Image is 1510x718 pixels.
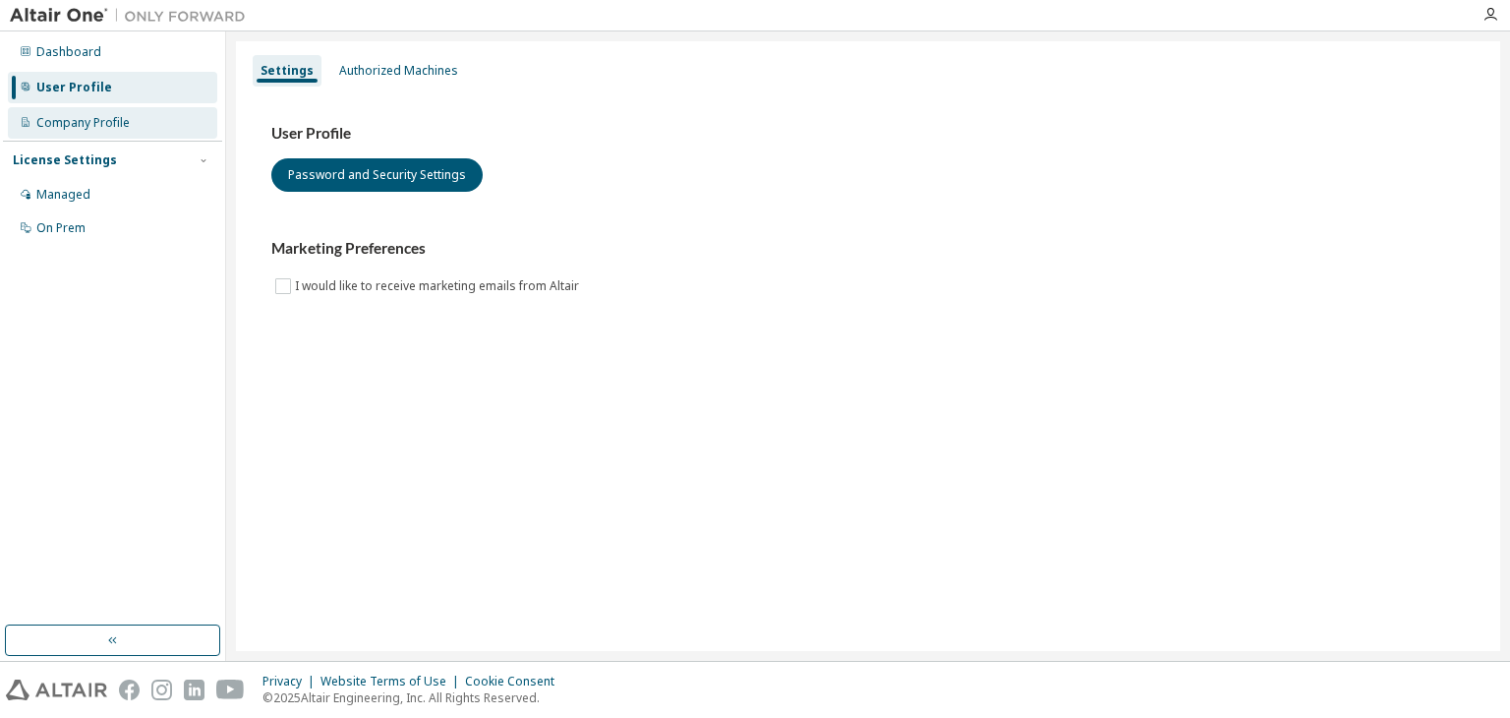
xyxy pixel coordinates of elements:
div: Managed [36,187,90,203]
img: linkedin.svg [184,680,204,700]
p: © 2025 Altair Engineering, Inc. All Rights Reserved. [262,689,566,706]
img: youtube.svg [216,680,245,700]
img: instagram.svg [151,680,172,700]
label: I would like to receive marketing emails from Altair [295,274,583,298]
div: Privacy [262,674,320,689]
div: Authorized Machines [339,63,458,79]
div: Company Profile [36,115,130,131]
div: Settings [261,63,314,79]
div: On Prem [36,220,86,236]
img: altair_logo.svg [6,680,107,700]
h3: User Profile [271,124,1465,144]
div: Dashboard [36,44,101,60]
div: License Settings [13,152,117,168]
button: Password and Security Settings [271,158,483,192]
h3: Marketing Preferences [271,239,1465,259]
div: Cookie Consent [465,674,566,689]
div: User Profile [36,80,112,95]
div: Website Terms of Use [320,674,465,689]
img: facebook.svg [119,680,140,700]
img: Altair One [10,6,256,26]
